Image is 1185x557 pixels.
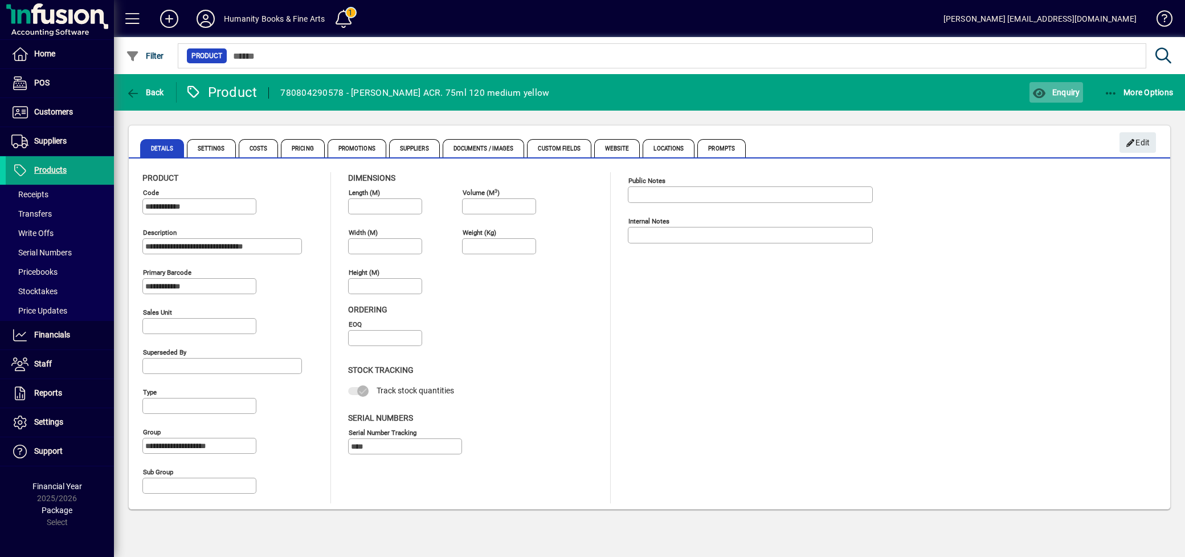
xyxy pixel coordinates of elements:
[187,9,224,29] button: Profile
[463,189,500,197] mat-label: Volume (m )
[34,78,50,87] span: POS
[6,350,114,379] a: Staff
[1104,88,1174,97] span: More Options
[328,139,386,157] span: Promotions
[6,408,114,437] a: Settings
[34,165,67,174] span: Products
[6,127,114,156] a: Suppliers
[6,204,114,223] a: Transfers
[34,330,70,339] span: Financials
[943,10,1137,28] div: [PERSON_NAME] [EMAIL_ADDRESS][DOMAIN_NAME]
[126,51,164,60] span: Filter
[348,173,395,182] span: Dimensions
[143,308,172,316] mat-label: Sales unit
[348,365,414,375] span: Stock Tracking
[1119,132,1156,153] button: Edit
[123,46,167,66] button: Filter
[6,185,114,204] a: Receipts
[349,428,416,436] mat-label: Serial Number tracking
[6,437,114,466] a: Support
[377,386,454,395] span: Track stock quantities
[6,282,114,301] a: Stocktakes
[32,482,82,491] span: Financial Year
[224,10,325,28] div: Humanity Books & Fine Arts
[6,40,114,68] a: Home
[1126,133,1150,152] span: Edit
[527,139,591,157] span: Custom Fields
[1032,88,1080,97] span: Enquiry
[143,468,173,476] mat-label: Sub group
[463,229,496,237] mat-label: Weight (Kg)
[6,98,114,127] a: Customers
[187,139,236,157] span: Settings
[281,139,325,157] span: Pricing
[1148,2,1171,39] a: Knowledge Base
[1101,82,1176,103] button: More Options
[6,223,114,243] a: Write Offs
[6,321,114,349] a: Financials
[239,139,279,157] span: Costs
[34,388,62,397] span: Reports
[140,139,184,157] span: Details
[349,229,378,237] mat-label: Width (m)
[143,229,177,237] mat-label: Description
[126,88,164,97] span: Back
[349,320,362,328] mat-label: EOQ
[42,506,72,515] span: Package
[389,139,440,157] span: Suppliers
[628,217,669,225] mat-label: Internal Notes
[151,9,187,29] button: Add
[34,107,73,116] span: Customers
[280,84,549,102] div: 780804290578 - [PERSON_NAME] ACR. 75ml 120 medium yellow
[114,82,177,103] app-page-header-button: Back
[34,136,67,145] span: Suppliers
[11,209,52,218] span: Transfers
[123,82,167,103] button: Back
[6,69,114,97] a: POS
[143,348,186,356] mat-label: Superseded by
[349,189,380,197] mat-label: Length (m)
[11,248,72,257] span: Serial Numbers
[142,173,178,182] span: Product
[594,139,640,157] span: Website
[6,262,114,282] a: Pricebooks
[11,267,58,277] span: Pricebooks
[495,188,497,193] sup: 3
[6,379,114,408] a: Reports
[11,229,54,238] span: Write Offs
[191,50,222,62] span: Product
[34,446,63,456] span: Support
[6,243,114,262] a: Serial Numbers
[643,139,694,157] span: Locations
[143,269,191,277] mat-label: Primary barcode
[6,301,114,320] a: Price Updates
[34,417,63,426] span: Settings
[348,305,387,314] span: Ordering
[143,428,161,436] mat-label: Group
[143,189,159,197] mat-label: Code
[628,177,665,185] mat-label: Public Notes
[348,413,413,422] span: Serial Numbers
[349,269,379,277] mat-label: Height (m)
[143,388,157,396] mat-label: Type
[1029,82,1082,103] button: Enquiry
[185,83,258,101] div: Product
[34,49,55,58] span: Home
[443,139,525,157] span: Documents / Images
[11,287,58,296] span: Stocktakes
[697,139,746,157] span: Prompts
[34,359,52,368] span: Staff
[11,190,48,199] span: Receipts
[11,306,67,315] span: Price Updates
